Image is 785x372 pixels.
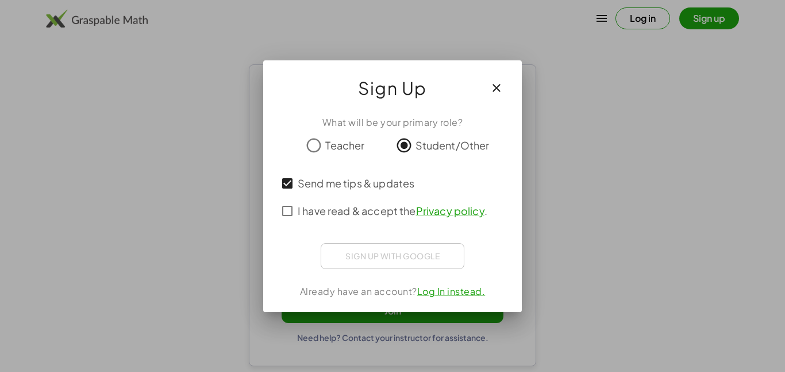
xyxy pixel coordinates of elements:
[277,285,508,298] div: Already have an account?
[298,175,414,191] span: Send me tips & updates
[277,116,508,129] div: What will be your primary role?
[416,204,484,217] a: Privacy policy
[325,137,364,153] span: Teacher
[417,285,486,297] a: Log In instead.
[298,203,487,218] span: I have read & accept the .
[415,137,490,153] span: Student/Other
[358,74,427,102] span: Sign Up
